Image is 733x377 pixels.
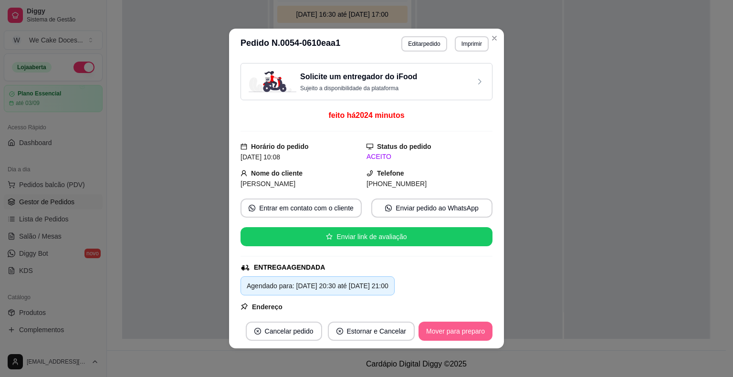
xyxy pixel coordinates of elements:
span: star [326,233,333,240]
h3: Solicite um entregador do iFood [300,71,417,83]
span: whats-app [385,205,392,211]
button: whats-appEntrar em contato com o cliente [241,199,362,218]
strong: Telefone [377,169,404,177]
p: Sujeito a disponibilidade da plataforma [300,84,417,92]
span: desktop [366,143,373,150]
strong: Horário do pedido [251,143,309,150]
button: Close [487,31,502,46]
span: feito há 2024 minutos [328,111,404,119]
h3: Pedido N. 0054-0610eaa1 [241,36,340,52]
span: calendar [241,143,247,150]
button: Mover para preparo [419,322,492,341]
div: Agendado para: [DATE] 20:30 até [DATE] 21:00 [247,281,388,291]
strong: Status do pedido [377,143,431,150]
button: whats-appEnviar pedido ao WhatsApp [371,199,492,218]
div: ACEITO [366,152,492,162]
button: starEnviar link de avaliação [241,227,492,246]
button: close-circleEstornar e Cancelar [328,322,415,341]
span: close-circle [254,328,261,335]
span: [PHONE_NUMBER] [366,180,427,188]
span: pushpin [241,303,248,310]
span: phone [366,170,373,177]
span: [PERSON_NAME] [241,180,295,188]
button: close-circleCancelar pedido [246,322,322,341]
img: delivery-image [249,71,296,92]
span: whats-app [249,205,255,211]
span: [DATE] 10:08 [241,153,280,161]
span: user [241,170,247,177]
span: close-circle [336,328,343,335]
strong: Endereço [252,303,283,311]
button: Editarpedido [401,36,447,52]
strong: Nome do cliente [251,169,303,177]
button: Imprimir [455,36,489,52]
div: ENTREGA AGENDADA [254,262,325,272]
